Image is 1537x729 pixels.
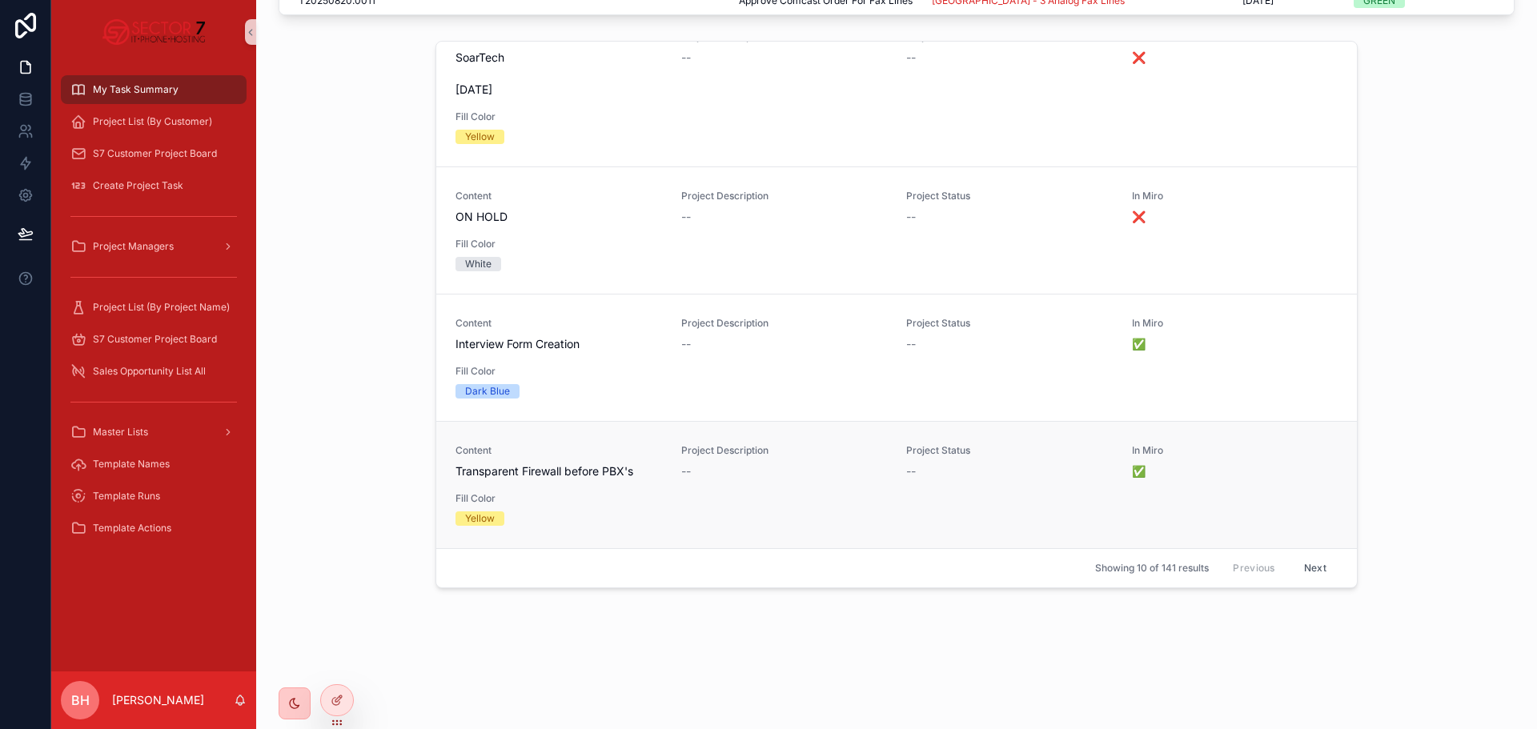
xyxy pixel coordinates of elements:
[681,209,691,225] span: --
[1293,555,1338,580] button: Next
[465,511,495,526] div: Yellow
[681,336,691,352] span: --
[61,293,247,322] a: Project List (By Project Name)
[455,50,662,98] span: SoarTech [DATE]
[93,458,170,471] span: Template Names
[455,190,662,202] span: Content
[1132,317,1338,330] span: In Miro
[455,463,662,479] span: Transparent Firewall before PBX's
[455,444,662,457] span: Content
[61,171,247,200] a: Create Project Task
[455,336,662,352] span: Interview Form Creation
[61,482,247,511] a: Template Runs
[1132,444,1338,457] span: In Miro
[51,64,256,563] div: scrollable content
[93,365,206,378] span: Sales Opportunity List All
[465,257,492,271] div: White
[93,115,212,128] span: Project List (By Customer)
[906,190,1113,202] span: Project Status
[93,179,183,192] span: Create Project Task
[61,450,247,479] a: Template Names
[681,317,888,330] span: Project Description
[61,107,247,136] a: Project List (By Customer)
[1132,209,1338,225] span: ❌
[681,444,888,457] span: Project Description
[93,522,171,535] span: Template Actions
[61,232,247,261] a: Project Managers
[906,209,916,225] span: --
[1132,50,1338,66] span: ❌
[455,238,662,250] span: Fill Color
[1132,463,1338,479] span: ✅
[61,357,247,386] a: Sales Opportunity List All
[1095,562,1209,575] span: Showing 10 of 141 results
[455,110,662,123] span: Fill Color
[906,444,1113,457] span: Project Status
[93,147,217,160] span: S7 Customer Project Board
[906,463,916,479] span: --
[465,384,510,399] div: Dark Blue
[455,209,662,225] span: ON HOLD
[455,492,662,505] span: Fill Color
[465,130,495,144] div: Yellow
[93,240,174,253] span: Project Managers
[71,691,90,710] span: BH
[93,426,148,439] span: Master Lists
[93,301,230,314] span: Project List (By Project Name)
[1132,336,1338,352] span: ✅
[681,463,691,479] span: --
[93,333,217,346] span: S7 Customer Project Board
[93,490,160,503] span: Template Runs
[906,336,916,352] span: --
[681,190,888,202] span: Project Description
[102,19,205,45] img: App logo
[455,317,662,330] span: Content
[906,50,916,66] span: --
[93,83,179,96] span: My Task Summary
[61,75,247,104] a: My Task Summary
[61,418,247,447] a: Master Lists
[1132,190,1338,202] span: In Miro
[681,50,691,66] span: --
[61,325,247,354] a: S7 Customer Project Board
[61,139,247,168] a: S7 Customer Project Board
[455,365,662,378] span: Fill Color
[61,514,247,543] a: Template Actions
[906,317,1113,330] span: Project Status
[112,692,204,708] p: [PERSON_NAME]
